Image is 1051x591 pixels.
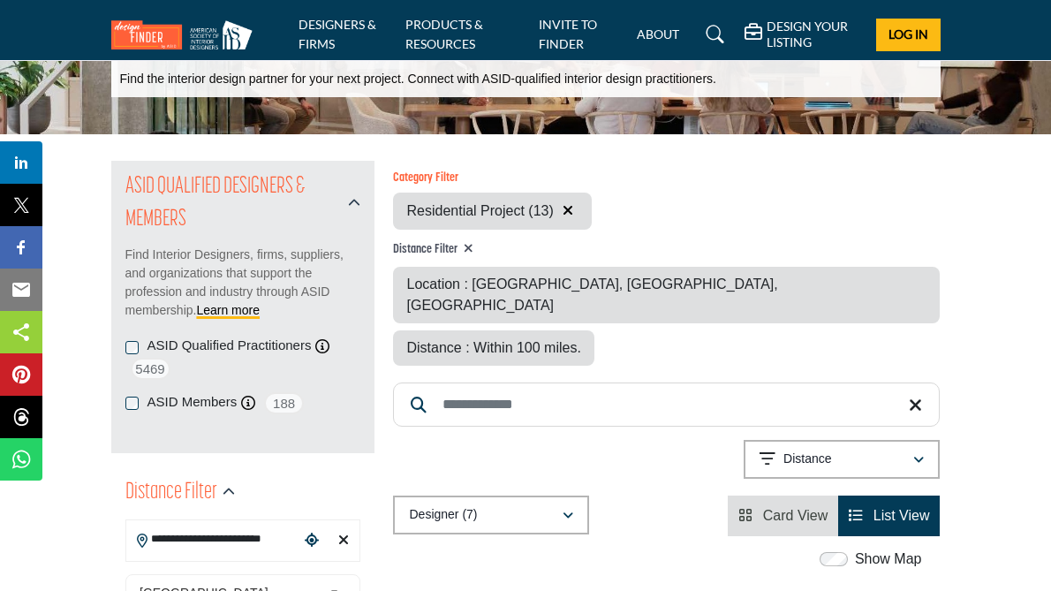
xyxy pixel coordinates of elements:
[409,506,477,524] p: Designer (7)
[393,383,940,427] input: Search Keyword
[196,303,260,317] a: Learn more
[783,451,831,468] p: Distance
[393,242,940,258] h4: Distance Filter
[332,522,356,560] div: Clear search location
[120,71,716,88] p: Find the interior design partner for your next project. Connect with ASID-qualified interior desi...
[111,20,261,49] img: Site Logo
[745,19,863,50] div: DESIGN YOUR LISTING
[299,522,323,560] div: Choose your current location
[849,508,929,523] a: View List
[888,27,928,42] span: Log In
[393,496,589,534] button: Designer (7)
[539,17,597,51] a: INVITE TO FINDER
[406,277,777,313] span: Location : [GEOGRAPHIC_DATA], [GEOGRAPHIC_DATA], [GEOGRAPHIC_DATA]
[738,508,828,523] a: View Card
[125,246,361,320] p: Find Interior Designers, firms, suppliers, and organizations that support the profession and indu...
[637,27,679,42] a: ABOUT
[126,522,300,557] input: Search Location
[873,508,930,523] span: List View
[728,496,838,536] li: Card View
[406,340,580,355] span: Distance : Within 100 miles.
[744,440,940,479] button: Distance
[125,477,217,509] h2: Distance Filter
[876,19,940,51] button: Log In
[125,171,344,236] h2: ASID QUALIFIED DESIGNERS & MEMBERS
[689,20,736,49] a: Search
[767,19,863,50] h5: DESIGN YOUR LISTING
[264,392,304,414] span: 188
[125,341,139,354] input: ASID Qualified Practitioners checkbox
[405,17,483,51] a: PRODUCTS & RESOURCES
[147,392,238,413] label: ASID Members
[838,496,940,536] li: List View
[393,171,592,186] h6: Category Filter
[855,549,922,570] label: Show Map
[125,397,139,410] input: ASID Members checkbox
[763,508,828,523] span: Card View
[147,336,312,356] label: ASID Qualified Practitioners
[131,358,170,380] span: 5469
[299,17,376,51] a: DESIGNERS & FIRMS
[406,203,553,218] span: Residential Project (13)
